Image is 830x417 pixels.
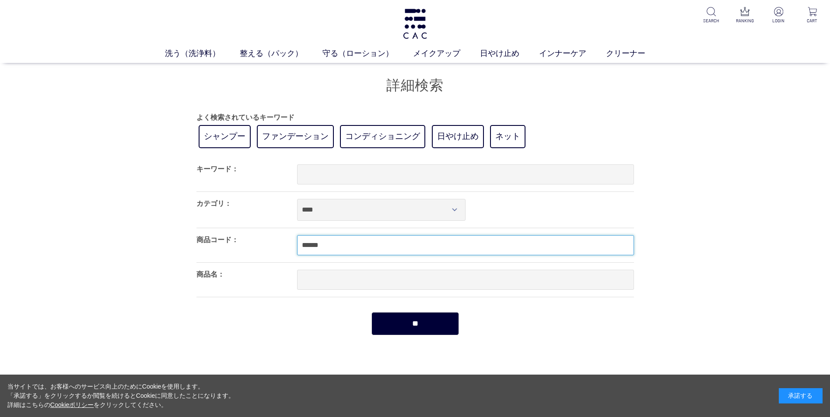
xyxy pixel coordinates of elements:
p: SEARCH [700,17,722,24]
h1: 詳細検索 [196,76,634,95]
a: シャンプー [199,125,251,148]
a: メイクアップ [413,48,480,59]
label: 商品コード： [196,236,238,243]
a: コンディショニング [340,125,425,148]
div: 当サイトでは、お客様へのサービス向上のためにCookieを使用します。 「承諾する」をクリックするか閲覧を続けるとCookieに同意したことになります。 詳細はこちらの をクリックしてください。 [7,382,235,410]
label: カテゴリ： [196,200,231,207]
a: CART [802,7,823,24]
p: よく検索されているキーワード [196,112,634,123]
a: 洗う（洗浄料） [165,48,240,59]
a: クリーナー [606,48,665,59]
a: 守る（ローション） [322,48,413,59]
a: 日やけ止め [432,125,484,148]
a: ファンデーション [257,125,334,148]
a: LOGIN [768,7,789,24]
p: CART [802,17,823,24]
a: RANKING [734,7,756,24]
a: インナーケア [539,48,606,59]
label: キーワード： [196,165,238,173]
a: 整える（パック） [240,48,322,59]
p: LOGIN [768,17,789,24]
a: Cookieポリシー [50,401,94,408]
div: 承諾する [779,388,823,403]
a: SEARCH [700,7,722,24]
a: 日やけ止め [480,48,539,59]
img: logo [402,9,428,39]
a: ネット [490,125,525,148]
label: 商品名： [196,271,224,278]
p: RANKING [734,17,756,24]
